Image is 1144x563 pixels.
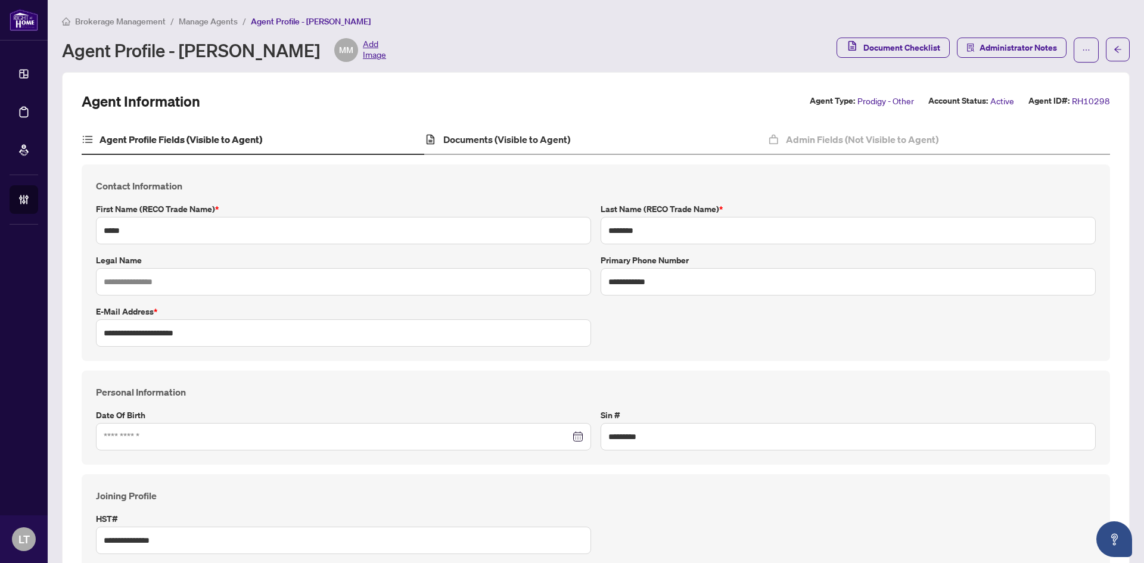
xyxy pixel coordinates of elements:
label: E-mail Address [96,305,591,318]
span: Prodigy - Other [857,94,914,108]
span: Manage Agents [179,16,238,27]
h4: Admin Fields (Not Visible to Agent) [786,132,938,147]
label: Sin # [601,409,1096,422]
span: RH10298 [1072,94,1110,108]
img: logo [10,9,38,31]
h4: Joining Profile [96,489,1096,503]
h4: Personal Information [96,385,1096,399]
span: LT [18,531,30,548]
label: HST# [96,512,591,525]
h2: Agent Information [82,92,200,111]
span: Administrator Notes [980,38,1057,57]
span: Agent Profile - [PERSON_NAME] [251,16,371,27]
label: First Name (RECO Trade Name) [96,203,591,216]
span: Document Checklist [863,38,940,57]
span: arrow-left [1114,45,1122,54]
button: Document Checklist [837,38,950,58]
div: Agent Profile - [PERSON_NAME] [62,38,386,62]
span: ellipsis [1082,46,1090,54]
label: Date of Birth [96,409,591,422]
button: Administrator Notes [957,38,1067,58]
label: Last Name (RECO Trade Name) [601,203,1096,216]
li: / [243,14,246,28]
span: Add Image [363,38,386,62]
label: Primary Phone Number [601,254,1096,267]
span: Brokerage Management [75,16,166,27]
span: MM [339,43,353,57]
h4: Contact Information [96,179,1096,193]
label: Agent ID#: [1028,94,1070,108]
h4: Documents (Visible to Agent) [443,132,570,147]
label: Legal Name [96,254,591,267]
label: Agent Type: [810,94,855,108]
button: Open asap [1096,521,1132,557]
span: Active [990,94,1014,108]
label: Account Status: [928,94,988,108]
span: solution [966,43,975,52]
span: home [62,17,70,26]
h4: Agent Profile Fields (Visible to Agent) [100,132,262,147]
li: / [170,14,174,28]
